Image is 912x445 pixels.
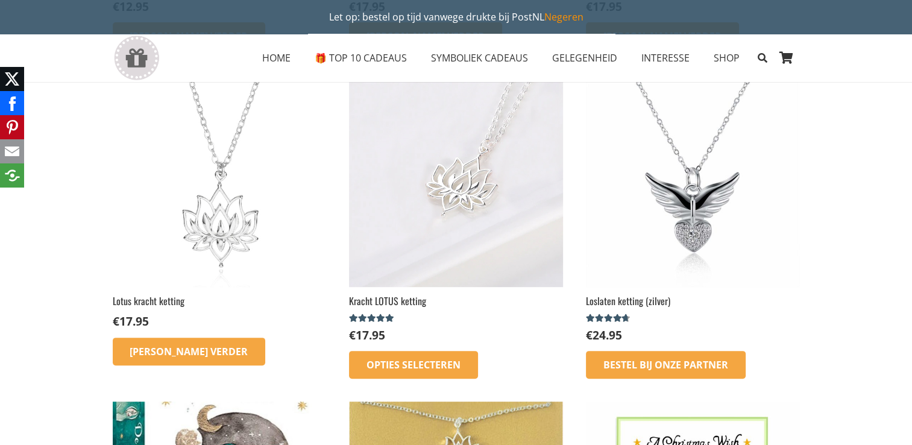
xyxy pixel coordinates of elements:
a: HOMEHOME Menu [250,43,303,73]
a: Lees meer over “Lotus kracht ketting” [113,338,266,365]
a: Zoeken [752,43,773,73]
a: Bestel bij onze Partner [586,351,746,379]
h2: Loslaten ketting (zilver) [586,294,799,308]
h2: Lotus kracht ketting [113,294,326,308]
span: € [113,313,119,329]
h2: Kracht LOTUS ketting [349,294,562,308]
div: Gewaardeerd 4.50 uit 5 [586,314,632,323]
span: 🎁 TOP 10 CADEAUS [315,51,407,65]
a: gift-box-icon-grey-inspirerendwinkelen [113,36,160,81]
span: HOME [262,51,291,65]
bdi: 24.95 [586,327,622,343]
a: Negeren [544,10,583,24]
span: INTERESSE [641,51,690,65]
div: Gewaardeerd 5.00 uit 5 [349,314,395,323]
span: SYMBOLIEK CADEAUS [431,51,528,65]
bdi: 17.95 [113,313,149,329]
a: GELEGENHEIDGELEGENHEID Menu [540,43,629,73]
span: Gewaardeerd uit 5 [349,314,395,323]
a: 🎁 TOP 10 CADEAUS🎁 TOP 10 CADEAUS Menu [303,43,419,73]
span: GELEGENHEID [552,51,617,65]
img: Kracht LOTUS ketting [349,73,562,286]
a: SHOPSHOP Menu [702,43,752,73]
span: Gewaardeerd uit 5 [586,314,627,323]
img: Mooi lief symbolisch cadeautje: Let Go ketting voor Liefde, Vrijheid en een Lichter Leven - beste... [586,73,799,286]
img: Nieuw begin ketting nieuwe start cadeau geluk sterkte wensen zilveren ketting op wenskaartje [113,73,326,286]
a: INTERESSEINTERESSE Menu [629,43,702,73]
a: Winkelwagen [773,34,800,82]
a: Kracht LOTUS kettingGewaardeerd 5.00 uit 5 €17.95 [349,73,562,343]
span: SHOP [714,51,740,65]
a: Lees meer over “Kracht LOTUS ketting” [349,351,478,379]
a: SYMBOLIEK CADEAUSSYMBOLIEK CADEAUS Menu [419,43,540,73]
bdi: 17.95 [349,327,385,343]
span: € [349,327,356,343]
a: Lotus kracht ketting €17.95 [113,73,326,330]
span: € [586,327,593,343]
a: Loslaten ketting (zilver)Gewaardeerd 4.50 uit 5 €24.95 [586,73,799,343]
